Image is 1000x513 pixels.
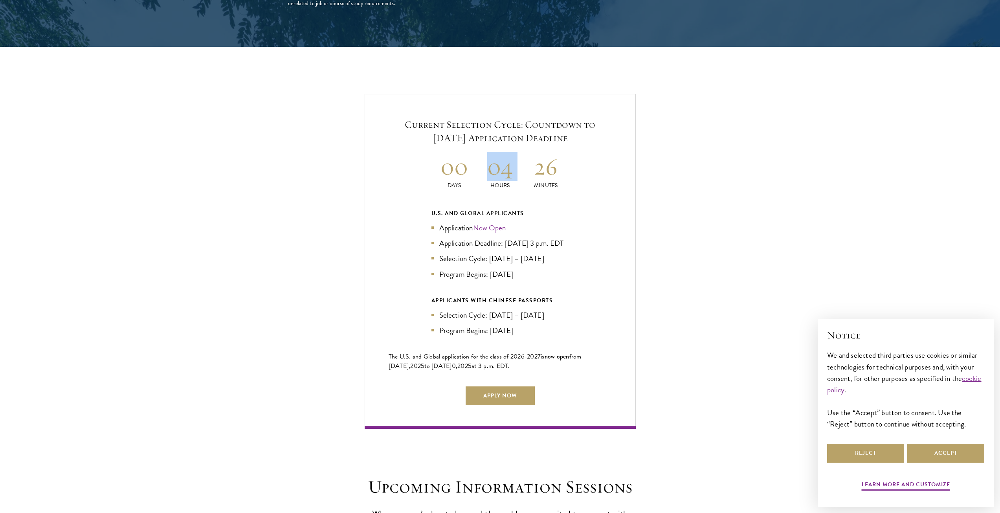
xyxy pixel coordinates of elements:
[545,352,569,361] span: now open
[431,296,569,305] div: APPLICANTS WITH CHINESE PASSPORTS
[410,361,421,371] span: 202
[862,480,950,492] button: Learn more and customize
[424,361,451,371] span: to [DATE]
[472,361,510,371] span: at 3 p.m. EDT.
[431,208,569,218] div: U.S. and Global Applicants
[389,352,521,361] span: The U.S. and Global application for the class of 202
[538,352,541,361] span: 7
[827,349,984,429] div: We and selected third parties use cookies or similar technologies for technical purposes and, wit...
[456,361,457,371] span: ,
[907,444,984,463] button: Accept
[389,118,612,145] h5: Current Selection Cycle: Countdown to [DATE] Application Deadline
[525,352,538,361] span: -202
[523,152,569,181] h2: 26
[827,329,984,342] h2: Notice
[431,253,569,264] li: Selection Cycle: [DATE] – [DATE]
[431,268,569,280] li: Program Begins: [DATE]
[365,476,636,498] h2: Upcoming Information Sessions
[431,181,477,189] p: Days
[477,152,523,181] h2: 04
[431,222,569,234] li: Application
[389,352,582,371] span: from [DATE],
[421,361,424,371] span: 5
[457,361,468,371] span: 202
[431,309,569,321] li: Selection Cycle: [DATE] – [DATE]
[431,237,569,249] li: Application Deadline: [DATE] 3 p.m. EDT
[466,386,535,405] a: Apply Now
[468,361,472,371] span: 5
[827,444,904,463] button: Reject
[541,352,545,361] span: is
[431,325,569,336] li: Program Begins: [DATE]
[521,352,525,361] span: 6
[431,152,477,181] h2: 00
[523,181,569,189] p: Minutes
[827,373,982,395] a: cookie policy
[452,361,456,371] span: 0
[473,222,506,234] a: Now Open
[477,181,523,189] p: Hours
